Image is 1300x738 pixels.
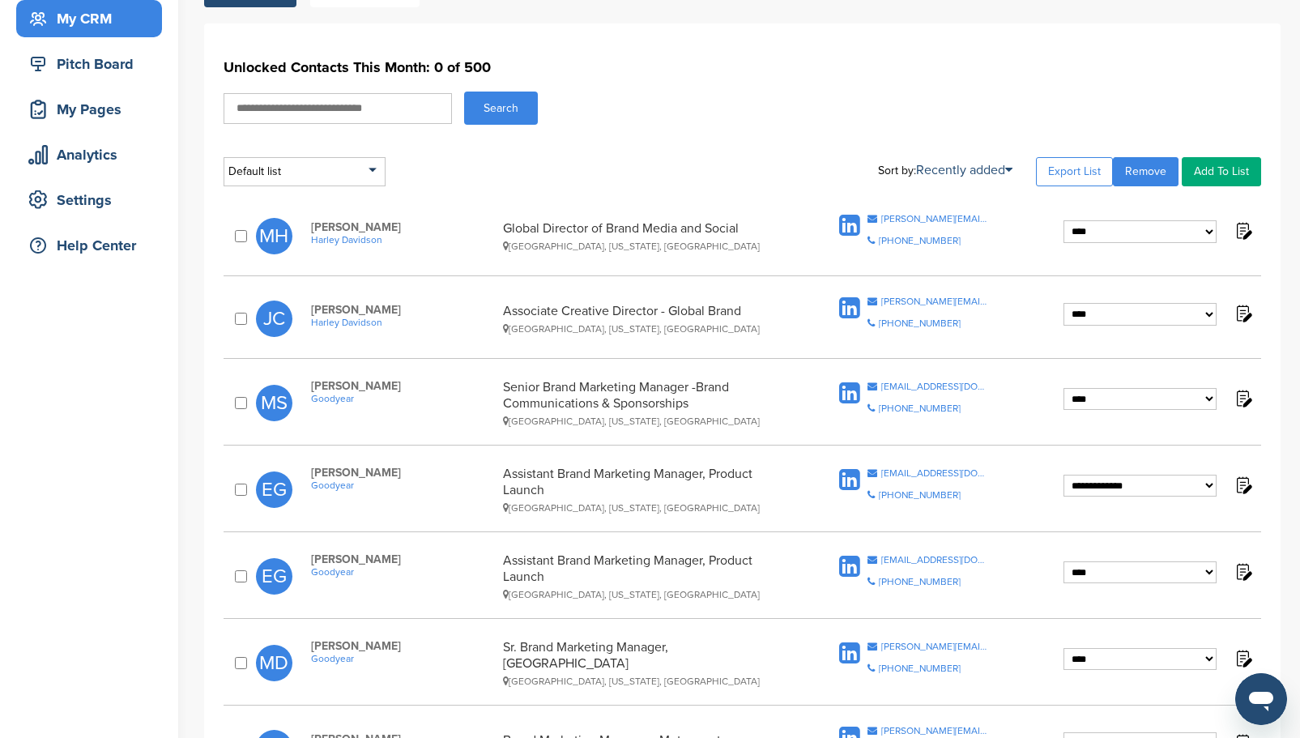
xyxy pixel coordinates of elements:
div: Assistant Brand Marketing Manager, Product Launch [503,552,791,600]
div: Sr. Brand Marketing Manager, [GEOGRAPHIC_DATA] [503,639,791,687]
a: Recently added [916,162,1012,178]
img: Notes [1233,648,1253,668]
img: Notes [1233,303,1253,323]
a: Analytics [16,136,162,173]
div: Senior Brand Marketing Manager -Brand Communications & Sponsorships [503,379,791,427]
a: Goodyear [311,480,494,491]
span: MS [256,385,292,421]
img: Notes [1233,220,1253,241]
a: Goodyear [311,393,494,404]
h1: Unlocked Contacts This Month: 0 of 500 [224,53,1261,82]
img: Notes [1233,388,1253,408]
span: MD [256,645,292,681]
span: MH [256,218,292,254]
a: Remove [1113,157,1179,186]
span: [PERSON_NAME] [311,220,494,234]
div: [PHONE_NUMBER] [879,318,961,328]
div: Sort by: [878,164,1012,177]
div: [PERSON_NAME][EMAIL_ADDRESS][PERSON_NAME][PERSON_NAME][DOMAIN_NAME] [881,214,989,224]
div: [GEOGRAPHIC_DATA], [US_STATE], [GEOGRAPHIC_DATA] [503,416,791,427]
div: [PHONE_NUMBER] [879,663,961,673]
a: Harley Davidson [311,317,494,328]
img: Notes [1233,475,1253,495]
span: JC [256,301,292,337]
div: My CRM [24,4,162,33]
div: [GEOGRAPHIC_DATA], [US_STATE], [GEOGRAPHIC_DATA] [503,589,791,600]
a: Harley Davidson [311,234,494,245]
div: Settings [24,186,162,215]
span: EG [256,558,292,595]
a: Add To List [1182,157,1261,186]
div: [PHONE_NUMBER] [879,577,961,587]
div: [GEOGRAPHIC_DATA], [US_STATE], [GEOGRAPHIC_DATA] [503,323,791,335]
div: Pitch Board [24,49,162,79]
a: Settings [16,181,162,219]
a: Export List [1036,157,1113,186]
div: Assistant Brand Marketing Manager, Product Launch [503,466,791,514]
div: [PHONE_NUMBER] [879,403,961,413]
span: [PERSON_NAME] [311,466,494,480]
div: [PERSON_NAME][EMAIL_ADDRESS][DOMAIN_NAME] [881,726,989,736]
div: Help Center [24,231,162,260]
div: Default list [224,157,386,186]
div: Analytics [24,140,162,169]
span: [PERSON_NAME] [311,552,494,566]
a: Goodyear [311,566,494,578]
div: [GEOGRAPHIC_DATA], [US_STATE], [GEOGRAPHIC_DATA] [503,241,791,252]
a: My Pages [16,91,162,128]
div: [PERSON_NAME][EMAIL_ADDRESS][DOMAIN_NAME] [881,642,989,651]
div: My Pages [24,95,162,124]
div: Associate Creative Director - Global Brand [503,303,791,335]
div: [GEOGRAPHIC_DATA], [US_STATE], [GEOGRAPHIC_DATA] [503,502,791,514]
div: [PHONE_NUMBER] [879,236,961,245]
div: [GEOGRAPHIC_DATA], [US_STATE], [GEOGRAPHIC_DATA] [503,676,791,687]
iframe: Button to launch messaging window [1235,673,1287,725]
div: [PERSON_NAME][EMAIL_ADDRESS][PERSON_NAME][PERSON_NAME][DOMAIN_NAME] [881,296,989,306]
div: [EMAIL_ADDRESS][DOMAIN_NAME] [881,468,989,478]
span: EG [256,471,292,508]
a: Goodyear [311,653,494,664]
button: Search [464,92,538,125]
img: Notes [1233,561,1253,582]
div: [EMAIL_ADDRESS][DOMAIN_NAME] [881,555,989,565]
a: Pitch Board [16,45,162,83]
div: [PHONE_NUMBER] [879,490,961,500]
div: [EMAIL_ADDRESS][DOMAIN_NAME] [881,382,989,391]
span: [PERSON_NAME] [311,379,494,393]
span: [PERSON_NAME] [311,639,494,653]
span: [PERSON_NAME] [311,303,494,317]
a: Help Center [16,227,162,264]
div: Global Director of Brand Media and Social [503,220,791,252]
